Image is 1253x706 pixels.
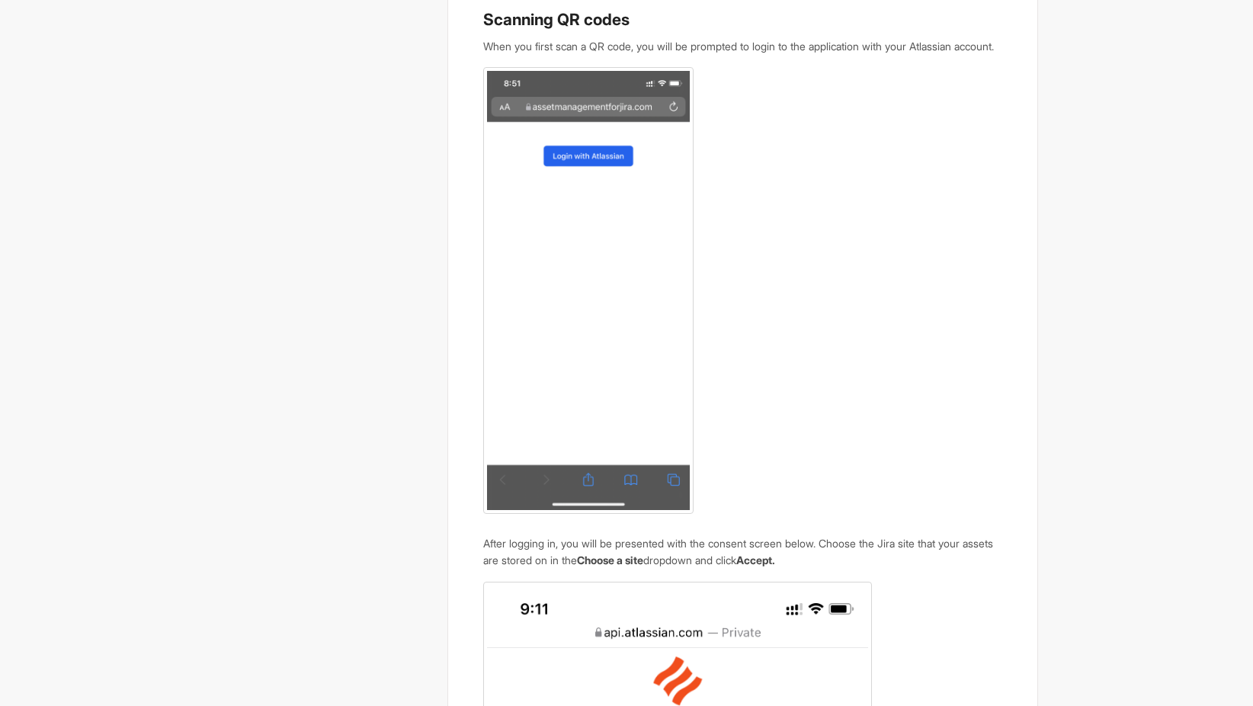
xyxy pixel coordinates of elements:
h3: Scanning QR codes [483,9,1002,30]
p: After logging in, you will be presented with the consent screen below. Choose the Jira site that ... [483,67,1002,568]
p: When you first scan a QR code, you will be prompted to login to the application with your Atlassi... [483,38,1002,55]
strong: Accept. [736,554,775,566]
img: file-GaMAq7Eyei.png [483,67,694,514]
strong: Choose a site [577,554,643,566]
